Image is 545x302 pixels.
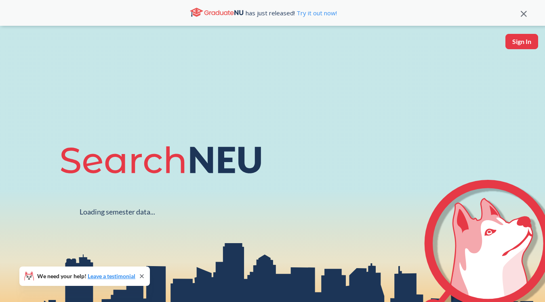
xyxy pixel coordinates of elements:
span: has just released! [246,8,337,17]
a: Try it out now! [295,9,337,17]
a: Leave a testimonial [88,273,135,279]
span: We need your help! [37,273,135,279]
div: Loading semester data... [80,207,155,217]
img: sandbox logo [8,34,27,58]
a: sandbox logo [8,34,27,61]
button: Sign In [505,34,538,49]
